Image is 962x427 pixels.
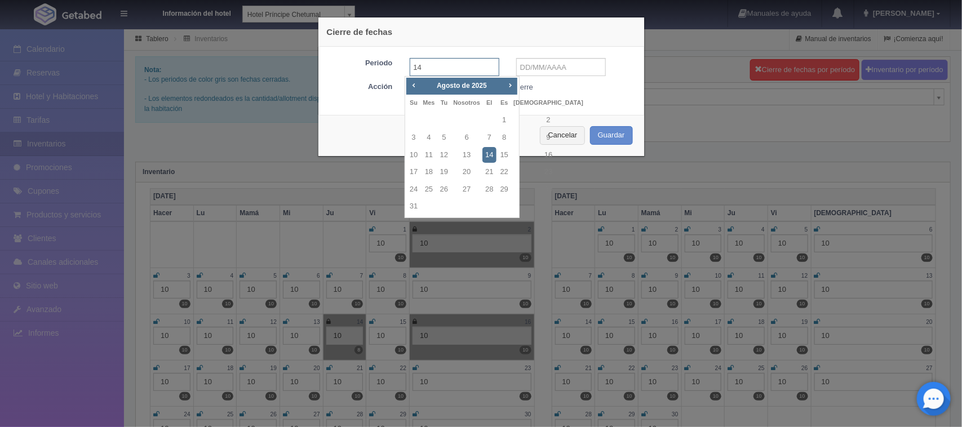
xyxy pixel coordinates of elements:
font: 4 [427,133,431,141]
a: 17 [407,164,420,180]
font: 28 [485,185,493,193]
font: 2 [547,115,551,124]
font: 19 [440,167,448,176]
a: 1 [498,112,511,128]
span: Martes [441,99,447,106]
font: 20 [463,167,471,176]
a: 15 [498,147,511,163]
font: 14 [485,150,493,159]
font: Nosotros [454,99,480,106]
a: Anterior [407,79,420,91]
font: 7 [487,133,491,141]
span: Lunes [423,99,435,106]
a: 23 [512,164,584,180]
button: Guardar [590,126,633,145]
input: DD/MM/AAAA [410,58,499,76]
font: 6 [465,133,469,141]
a: 10 [407,147,420,163]
a: 18 [422,164,436,180]
span: Viernes [500,99,508,106]
a: 8 [498,130,511,146]
input: DD/MM/AAAA [516,58,606,76]
font: Agosto [437,82,460,90]
font: El [486,99,492,106]
font: 25 [425,185,433,193]
font: 11 [425,150,433,159]
font: Periodo [365,59,392,67]
a: 16 [512,147,584,163]
font: 31 [410,202,418,210]
font: Acción [368,82,392,91]
a: 31 [407,198,420,215]
font: 16 [544,150,552,159]
font: 18 [425,167,433,176]
a: 21 [482,164,496,180]
a: 19 [437,164,451,180]
font: 24 [410,185,418,193]
font: 8 [502,133,506,141]
a: 27 [452,181,481,198]
font: de 2025 [462,82,487,90]
font: 5 [442,133,446,141]
a: Próximo [504,79,517,91]
a: 13 [452,147,481,163]
a: 7 [482,130,496,146]
a: 2 [512,112,584,128]
a: 24 [407,181,420,198]
span: Sábado [513,99,583,106]
font: Mes [423,99,435,106]
span: Domingo [410,99,418,106]
font: 15 [500,150,508,159]
font: 1 [502,115,506,124]
a: 9 [512,130,584,146]
font: 9 [547,133,551,141]
font: [DEMOGRAPHIC_DATA] [513,99,583,106]
font: Cierre de fechas [327,27,393,37]
font: 3 [412,133,416,141]
font: 13 [463,150,471,159]
a: 12 [437,147,451,163]
span: Miércoles [454,99,480,106]
font: 21 [485,167,493,176]
font: Es [500,99,508,106]
font: 29 [500,185,508,193]
span: Jueves [486,99,492,106]
font: 22 [500,167,508,176]
a: 6 [452,130,481,146]
font: 17 [410,167,418,176]
a: 22 [498,164,511,180]
font: 26 [440,185,448,193]
a: 29 [498,181,511,198]
a: 28 [482,181,496,198]
a: 20 [452,164,481,180]
font: 10 [410,150,418,159]
a: 25 [422,181,436,198]
font: 12 [440,150,448,159]
a: 26 [437,181,451,198]
font: Guardar [598,131,625,139]
font: 30 [544,185,552,193]
a: 3 [407,130,420,146]
a: 11 [422,147,436,163]
a: 4 [422,130,436,146]
font: 23 [544,167,552,176]
font: Su [410,99,418,106]
a: 5 [437,130,451,146]
a: 14 [482,147,496,163]
font: 27 [463,185,471,193]
a: 30 [512,181,584,198]
font: Tu [441,99,447,106]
